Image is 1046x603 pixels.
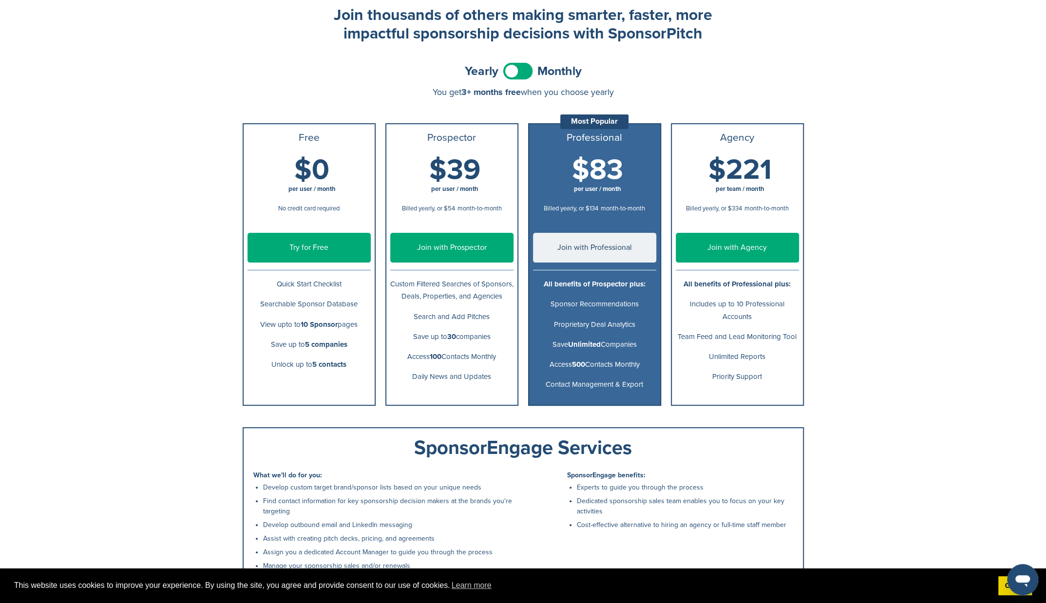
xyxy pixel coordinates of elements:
[533,298,656,310] p: Sponsor Recommendations
[676,331,799,343] p: Team Feed and Lead Monitoring Tool
[14,578,990,593] span: This website uses cookies to improve your experience. By using the site, you agree and provide co...
[457,205,502,212] span: month-to-month
[390,233,513,263] a: Join with Prospector
[708,153,772,187] span: $221
[676,233,799,263] a: Join with Agency
[676,132,799,144] h3: Agency
[263,520,518,530] li: Develop outbound email and LinkedIn messaging
[278,205,340,212] span: No credit card required
[430,352,441,361] b: 100
[998,576,1032,596] a: dismiss cookie message
[676,298,799,322] p: Includes up to 10 Professional Accounts
[263,482,518,492] li: Develop custom target brand/sponsor lists based on your unique needs
[461,87,521,97] span: 3+ months free
[537,65,582,77] span: Monthly
[533,132,656,144] h3: Professional
[533,378,656,391] p: Contact Management & Export
[431,185,478,193] span: per user / month
[465,65,498,77] span: Yearly
[684,280,791,288] b: All benefits of Professional plus:
[305,340,347,349] b: 5 companies
[247,132,371,144] h3: Free
[577,482,793,492] li: Experts to guide you through the process
[247,278,371,290] p: Quick Start Checklist
[390,132,513,144] h3: Prospector
[253,438,793,457] div: SponsorEngage Services
[574,185,621,193] span: per user / month
[301,320,338,329] b: 10 Sponsor
[247,358,371,371] p: Unlock up to
[1007,564,1038,595] iframe: Button to launch messaging window
[450,578,493,593] a: learn more about cookies
[560,114,628,129] div: Most Popular
[686,205,742,212] span: Billed yearly, or $334
[716,185,764,193] span: per team / month
[247,339,371,351] p: Save up to
[533,358,656,371] p: Access Contacts Monthly
[744,205,789,212] span: month-to-month
[533,233,656,263] a: Join with Professional
[533,339,656,351] p: Save Companies
[328,6,718,43] h2: Join thousands of others making smarter, faster, more impactful sponsorship decisions with Sponso...
[572,153,623,187] span: $83
[577,520,793,530] li: Cost-effective alternative to hiring an agency or full-time staff member
[263,496,518,516] li: Find contact information for key sponsorship decision makers at the brands you're targeting
[572,360,585,369] b: 500
[247,319,371,331] p: View upto to pages
[402,205,455,212] span: Billed yearly, or $54
[567,471,646,479] b: SponsorEngage benefits:
[544,205,598,212] span: Billed yearly, or $134
[390,278,513,302] p: Custom Filtered Searches of Sponsors, Deals, Properties, and Agencies
[243,87,804,97] div: You get when you choose yearly
[429,153,480,187] span: $39
[447,332,456,341] b: 30
[676,371,799,383] p: Priority Support
[544,280,646,288] b: All benefits of Prospector plus:
[247,233,371,263] a: Try for Free
[288,185,336,193] span: per user / month
[577,496,793,516] li: Dedicated sponsorship sales team enables you to focus on your key activities
[568,340,601,349] b: Unlimited
[390,371,513,383] p: Daily News and Updates
[312,360,346,369] b: 5 contacts
[263,561,518,571] li: Manage your sponsorship sales and/or renewals
[263,533,518,544] li: Assist with creating pitch decks, pricing, and agreements
[390,311,513,323] p: Search and Add Pitches
[676,351,799,363] p: Unlimited Reports
[263,547,518,557] li: Assign you a dedicated Account Manager to guide you through the process
[533,319,656,331] p: Proprietary Deal Analytics
[247,298,371,310] p: Searchable Sponsor Database
[294,153,329,187] span: $0
[390,351,513,363] p: Access Contacts Monthly
[601,205,645,212] span: month-to-month
[253,471,322,479] b: What we'll do for you:
[390,331,513,343] p: Save up to companies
